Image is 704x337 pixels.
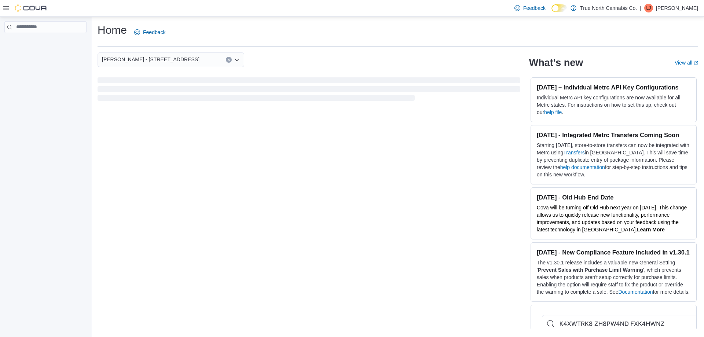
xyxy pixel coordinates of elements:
[537,249,690,256] h3: [DATE] - New Compliance Feature Included in v1.30.1
[537,205,687,232] span: Cova will be turning off Old Hub next year on [DATE]. This change allows us to quickly release ne...
[537,84,690,91] h3: [DATE] – Individual Metrc API Key Configurations
[537,259,690,296] p: The v1.30.1 release includes a valuable new General Setting, ' ', which prevents sales when produ...
[656,4,698,12] p: [PERSON_NAME]
[234,57,240,63] button: Open list of options
[538,267,643,273] strong: Prevent Sales with Purchase Limit Warning
[646,4,651,12] span: LJ
[563,150,585,155] a: Transfers
[675,60,698,66] a: View allExternal link
[4,34,87,52] nav: Complex example
[694,61,698,65] svg: External link
[98,79,520,102] span: Loading
[143,29,165,36] span: Feedback
[560,164,605,170] a: help documentation
[551,4,567,12] input: Dark Mode
[102,55,199,64] span: [PERSON_NAME] - [STREET_ADDRESS]
[640,4,641,12] p: |
[523,4,546,12] span: Feedback
[637,227,664,232] a: Learn More
[131,25,168,40] a: Feedback
[537,194,690,201] h3: [DATE] - Old Hub End Date
[511,1,549,15] a: Feedback
[644,4,653,12] div: Liv Jones
[544,109,562,115] a: help file
[529,57,583,69] h2: What's new
[580,4,637,12] p: True North Cannabis Co.
[98,23,127,37] h1: Home
[537,94,690,116] p: Individual Metrc API key configurations are now available for all Metrc states. For instructions ...
[537,131,690,139] h3: [DATE] - Integrated Metrc Transfers Coming Soon
[537,142,690,178] p: Starting [DATE], store-to-store transfers can now be integrated with Metrc using in [GEOGRAPHIC_D...
[226,57,232,63] button: Clear input
[15,4,48,12] img: Cova
[618,289,653,295] a: Documentation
